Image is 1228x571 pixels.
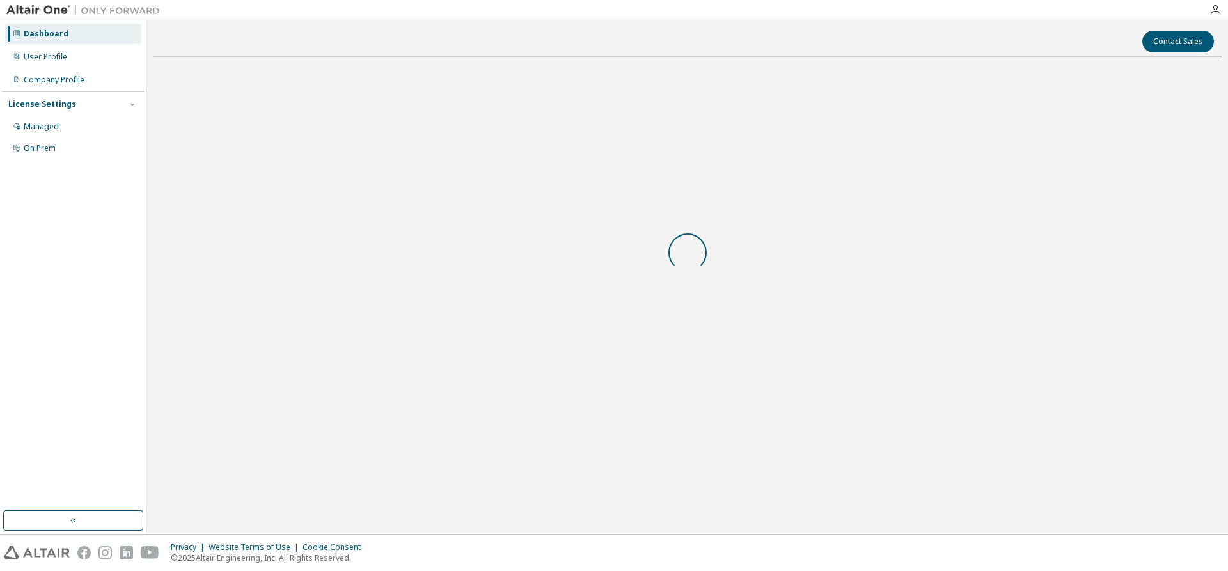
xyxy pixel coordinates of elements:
img: linkedin.svg [120,546,133,559]
div: License Settings [8,99,76,109]
div: Website Terms of Use [209,542,303,552]
img: youtube.svg [141,546,159,559]
div: Privacy [171,542,209,552]
img: altair_logo.svg [4,546,70,559]
img: Altair One [6,4,166,17]
div: On Prem [24,143,56,153]
div: Dashboard [24,29,68,39]
div: Company Profile [24,75,84,85]
img: instagram.svg [98,546,112,559]
div: Cookie Consent [303,542,368,552]
button: Contact Sales [1142,31,1214,52]
p: © 2025 Altair Engineering, Inc. All Rights Reserved. [171,552,368,563]
img: facebook.svg [77,546,91,559]
div: Managed [24,121,59,132]
div: User Profile [24,52,67,62]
